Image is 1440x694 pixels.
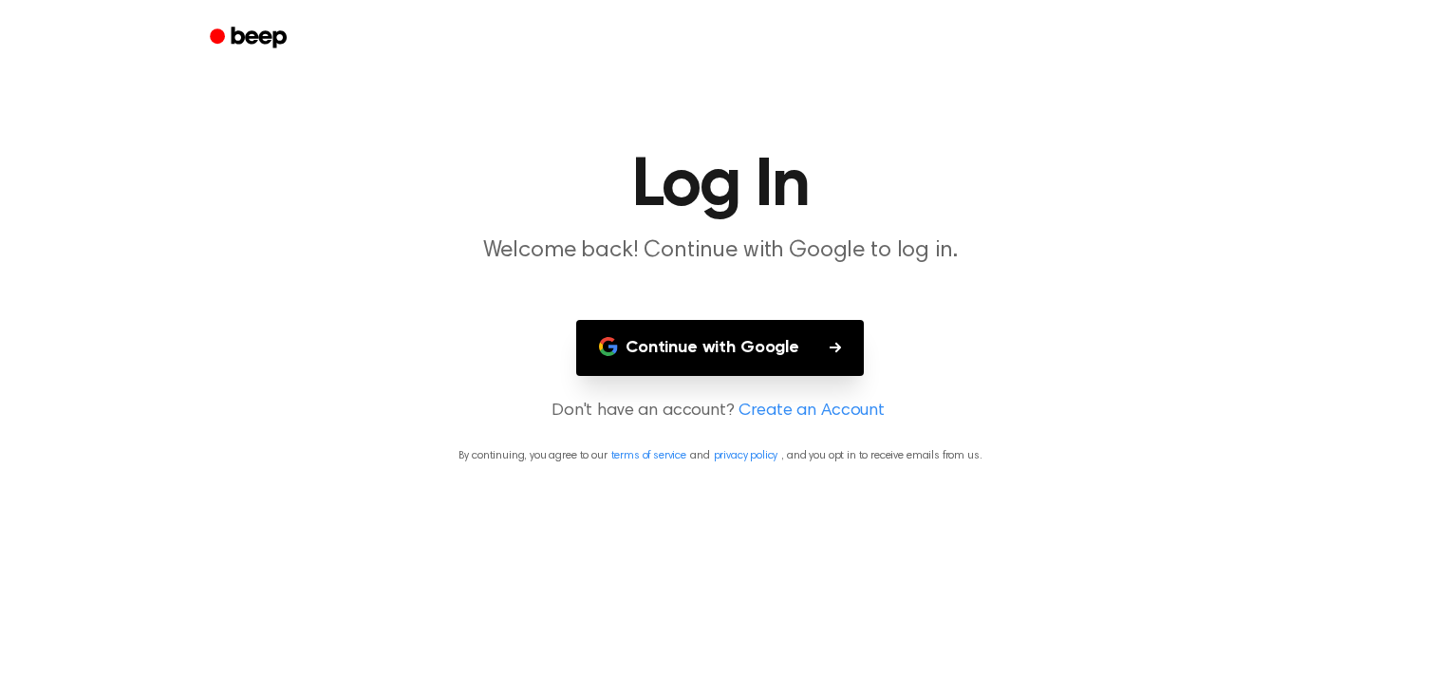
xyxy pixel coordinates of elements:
[234,152,1206,220] h1: Log In
[23,399,1417,424] p: Don't have an account?
[196,20,304,57] a: Beep
[739,399,885,424] a: Create an Account
[576,320,864,376] button: Continue with Google
[611,450,686,461] a: terms of service
[356,235,1085,267] p: Welcome back! Continue with Google to log in.
[714,450,778,461] a: privacy policy
[23,447,1417,464] p: By continuing, you agree to our and , and you opt in to receive emails from us.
